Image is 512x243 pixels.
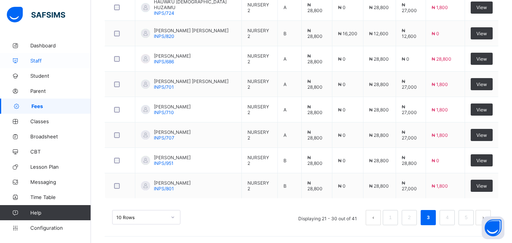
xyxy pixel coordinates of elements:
span: [PERSON_NAME] [154,180,191,186]
span: Broadsheet [30,133,91,140]
span: View [476,31,487,36]
span: NURSERY 2 [247,155,269,166]
li: Displaying 21 - 30 out of 41 [293,210,363,225]
span: ₦ 0 [338,5,346,10]
span: ₦ 28,800 [307,78,323,90]
span: View [476,56,487,62]
span: [PERSON_NAME] [154,155,191,160]
span: A [283,56,287,62]
span: ₦ 12,600 [402,28,416,39]
span: ₦ 28,800 [369,5,389,10]
span: INPS/801 [154,186,174,191]
span: [PERSON_NAME] [PERSON_NAME] [154,78,229,84]
span: ₦ 0 [338,82,346,87]
div: 10 Rows [116,215,166,220]
span: ₦ 28,800 [369,183,389,189]
span: A [283,107,287,113]
span: A [283,82,287,87]
span: ₦ 28,800 [307,28,323,39]
li: 5 [459,210,474,225]
span: ₦ 1,800 [432,5,448,10]
span: ₦ 0 [338,183,346,189]
span: ₦ 1,800 [432,132,448,138]
span: [PERSON_NAME] [154,104,191,110]
span: NURSERY 2 [247,104,269,115]
span: Student [30,73,91,79]
span: B [283,183,287,189]
button: next page [476,210,491,225]
span: NURSERY 2 [247,78,269,90]
span: ₦ 0 [402,56,409,62]
span: ₦ 28,800 [307,2,323,13]
span: Classes [30,118,91,124]
span: [PERSON_NAME] [PERSON_NAME] [154,28,229,33]
span: ₦ 28,800 [307,129,323,141]
span: Messaging [30,179,91,185]
span: Configuration [30,225,91,231]
li: 2 [402,210,417,225]
span: Time Table [30,194,91,200]
a: 3 [424,213,432,223]
span: [PERSON_NAME] [154,53,191,59]
span: CBT [30,149,91,155]
span: View [476,5,487,10]
img: safsims [7,7,65,23]
span: NURSERY 2 [247,2,269,13]
span: Dashboard [30,42,91,49]
li: 下一页 [476,210,491,225]
span: ₦ 0 [338,158,346,163]
span: INPS/707 [154,135,174,141]
span: View [476,107,487,113]
span: Help [30,210,91,216]
span: Lesson Plan [30,164,91,170]
span: ₦ 28,800 [369,82,389,87]
a: 4 [443,213,451,223]
span: ₦ 28,800 [369,107,389,113]
span: ₦ 1,800 [432,82,448,87]
a: 5 [462,213,470,223]
span: ₦ 27,000 [402,129,417,141]
span: INPS/820 [154,33,174,39]
span: INPS/951 [154,160,174,166]
span: ₦ 28,800 [432,56,451,62]
span: ₦ 0 [338,56,346,62]
a: 1 [387,213,394,223]
li: 3 [421,210,436,225]
span: ₦ 1,800 [432,183,448,189]
span: Fees [31,103,91,109]
li: 上一页 [366,210,381,225]
span: ₦ 0 [432,31,439,36]
span: ₦ 12,600 [369,31,388,36]
span: ₦ 1,800 [432,107,448,113]
span: View [476,158,487,163]
span: INPS/701 [154,84,174,90]
span: View [476,183,487,189]
span: NURSERY 2 [247,53,269,64]
span: Staff [30,58,91,64]
span: NURSERY 2 [247,129,269,141]
span: ₦ 16,200 [338,31,357,36]
span: View [476,82,487,87]
button: Open asap [482,216,504,239]
button: prev page [366,210,381,225]
li: 4 [440,210,455,225]
a: 2 [406,213,413,223]
span: ₦ 28,800 [369,158,389,163]
span: ₦ 27,000 [402,180,417,191]
span: ₦ 27,000 [402,2,417,13]
span: A [283,132,287,138]
span: B [283,158,287,163]
span: ₦ 28,800 [307,104,323,115]
span: ₦ 27,000 [402,78,417,90]
span: [PERSON_NAME] [154,129,191,135]
span: ₦ 0 [338,132,346,138]
span: ₦ 28,800 [402,155,417,166]
span: B [283,31,287,36]
span: ₦ 0 [338,107,346,113]
span: ₦ 28,800 [369,56,389,62]
span: INPS/724 [154,10,174,16]
li: 1 [383,210,398,225]
span: View [476,132,487,138]
span: ₦ 28,800 [307,53,323,64]
span: ₦ 27,000 [402,104,417,115]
